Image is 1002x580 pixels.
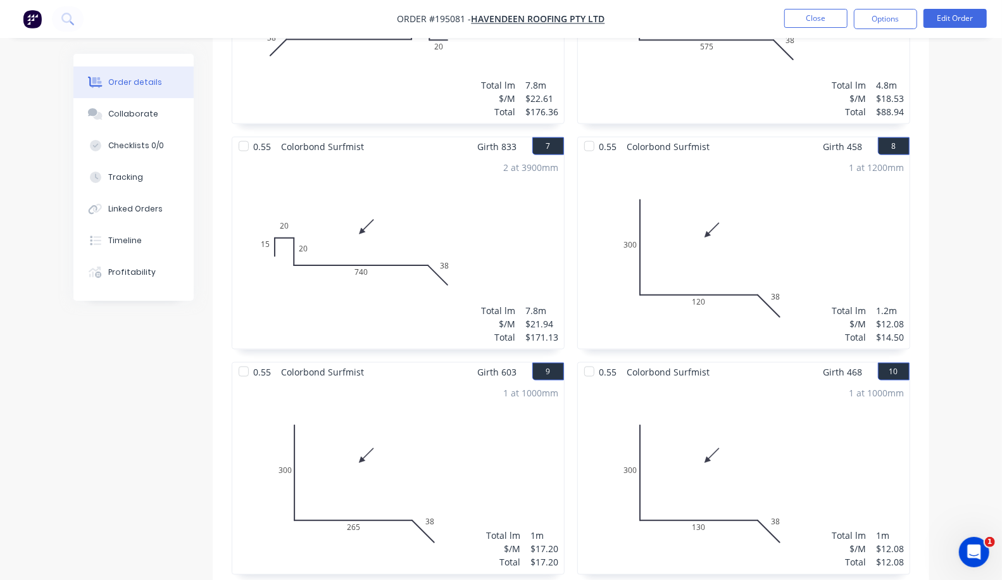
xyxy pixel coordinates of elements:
div: Order details [108,77,162,88]
div: Total [487,556,521,569]
span: Colorbond Surfmist [622,363,715,381]
span: 0.55 [249,137,277,156]
img: Factory [23,9,42,28]
div: $17.20 [531,543,559,556]
button: Linked Orders [73,193,194,225]
button: 7 [532,137,564,155]
div: 1 at 1200mm [849,161,905,174]
div: Total lm [487,529,521,543]
div: Tracking [108,172,143,183]
div: Total [832,105,867,118]
div: Collaborate [108,108,158,120]
div: $17.20 [531,556,559,569]
span: 1 [985,537,995,547]
div: Total lm [482,304,516,317]
button: Order details [73,66,194,98]
button: Collaborate [73,98,194,130]
div: 7.8m [526,79,559,92]
div: Timeline [108,235,142,246]
div: Linked Orders [108,203,163,215]
div: Total [482,331,516,344]
button: 10 [878,363,910,381]
div: $21.94 [526,317,559,331]
div: $14.50 [877,331,905,344]
div: 4.8m [877,79,905,92]
span: Girth 833 [478,137,517,156]
div: Profitability [108,267,156,278]
div: Total lm [482,79,516,92]
div: 1.2m [877,304,905,317]
a: Havendeen Roofing Pty Ltd [472,13,605,25]
div: $/M [832,92,867,105]
button: Close [784,9,848,28]
div: Total [832,556,867,569]
div: $18.53 [877,92,905,105]
button: 8 [878,137,910,155]
div: $88.94 [877,105,905,118]
button: Profitability [73,256,194,288]
div: $/M [482,317,516,331]
button: Tracking [73,161,194,193]
span: Girth 468 [824,363,863,381]
span: Colorbond Surfmist [277,363,370,381]
div: $176.36 [526,105,559,118]
div: 0300120381 at 1200mmTotal lm$/MTotal1.2m$12.08$14.50 [578,156,910,349]
div: Checklists 0/0 [108,140,164,151]
div: $/M [482,92,516,105]
div: $12.08 [877,543,905,556]
div: $/M [832,317,867,331]
div: 1 at 1000mm [504,386,559,400]
span: Colorbond Surfmist [622,137,715,156]
button: Options [854,9,917,29]
div: 1m [531,529,559,543]
div: 0300265381 at 1000mmTotal lm$/MTotal1m$17.20$17.20 [232,381,564,574]
div: $/M [832,543,867,556]
div: 2 at 3900mm [504,161,559,174]
span: Colorbond Surfmist [277,137,370,156]
div: $12.08 [877,556,905,569]
div: Total lm [832,529,867,543]
span: Girth 603 [478,363,517,381]
span: Order #195081 - [398,13,472,25]
div: 7.8m [526,304,559,317]
iframe: Intercom live chat [959,537,989,567]
button: Timeline [73,225,194,256]
button: 9 [532,363,564,381]
span: 0.55 [249,363,277,381]
div: Total [482,105,516,118]
div: 1m [877,529,905,543]
div: Total lm [832,304,867,317]
button: Checklists 0/0 [73,130,194,161]
span: 0.55 [594,137,622,156]
div: 0152020740382 at 3900mmTotal lm$/MTotal7.8m$21.94$171.13 [232,156,564,349]
div: Total lm [832,79,867,92]
div: Total [832,331,867,344]
span: Girth 458 [824,137,863,156]
div: $/M [487,543,521,556]
div: 0300130381 at 1000mmTotal lm$/MTotal1m$12.08$12.08 [578,381,910,574]
div: $12.08 [877,317,905,331]
button: Edit Order [924,9,987,28]
div: 1 at 1000mm [849,386,905,400]
div: $22.61 [526,92,559,105]
div: $171.13 [526,331,559,344]
span: 0.55 [594,363,622,381]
